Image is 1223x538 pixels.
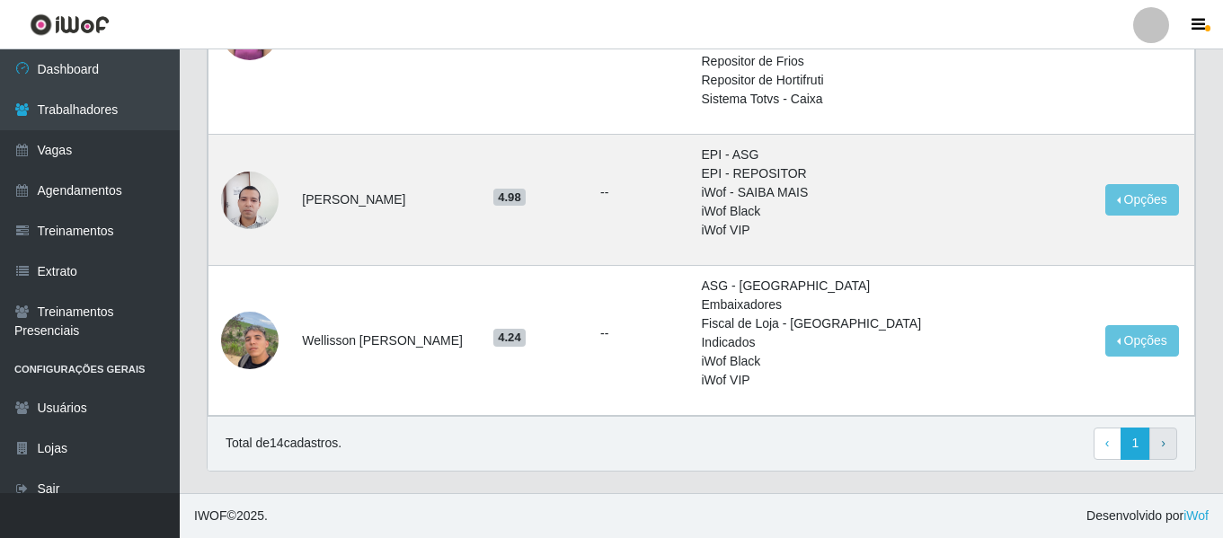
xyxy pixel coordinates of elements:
button: Opções [1105,184,1179,216]
li: Indicados [701,333,939,352]
li: EPI - REPOSITOR [701,164,939,183]
p: Total de 14 cadastros. [226,434,341,453]
li: Embaixadores [701,295,939,314]
span: © 2025 . [194,507,268,525]
img: 1741957735844.jpeg [221,302,279,378]
li: EPI - ASG [701,146,939,164]
nav: pagination [1094,428,1177,460]
span: › [1161,436,1165,450]
li: Fiscal de Loja - [GEOGRAPHIC_DATA] [701,314,939,333]
li: Sistema Totvs - Caixa [701,90,939,109]
img: 1738081845733.jpeg [221,162,279,239]
a: 1 [1121,428,1151,460]
a: Previous [1094,428,1121,460]
span: IWOF [194,508,227,523]
a: Next [1149,428,1177,460]
td: [PERSON_NAME] [291,135,483,266]
li: iWof - SAIBA MAIS [701,183,939,202]
li: Repositor de Hortifruti [701,71,939,90]
ul: -- [600,324,680,343]
li: iWof Black [701,352,939,371]
img: CoreUI Logo [30,13,110,36]
span: Desenvolvido por [1086,507,1209,525]
span: ‹ [1105,436,1110,450]
li: iWof Black [701,202,939,221]
td: Wellisson [PERSON_NAME] [291,266,483,416]
span: 4.98 [493,189,526,207]
li: ASG - [GEOGRAPHIC_DATA] [701,277,939,295]
button: Opções [1105,325,1179,357]
span: 4.24 [493,329,526,347]
li: iWof VIP [701,371,939,390]
a: iWof [1183,508,1209,523]
li: Repositor de Frios [701,52,939,71]
ul: -- [600,183,680,202]
li: iWof VIP [701,221,939,240]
